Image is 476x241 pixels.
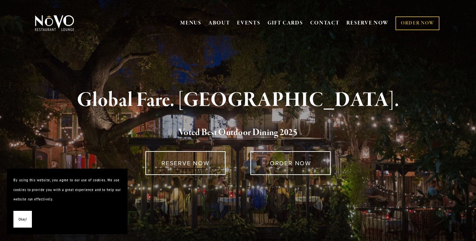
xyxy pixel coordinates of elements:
a: ABOUT [208,20,230,26]
strong: Global Fare. [GEOGRAPHIC_DATA]. [77,87,399,113]
span: Okay! [18,215,27,224]
a: ORDER NOW [395,16,439,30]
h2: 5 [46,126,430,140]
section: Cookie banner [7,169,128,234]
a: CONTACT [310,17,340,29]
a: EVENTS [237,20,260,26]
a: MENUS [180,20,201,26]
p: By using this website, you agree to our use of cookies. We use cookies to provide you with a grea... [13,175,121,204]
a: RESERVE NOW [346,17,389,29]
a: RESERVE NOW [145,151,226,175]
img: Novo Restaurant &amp; Lounge [34,15,76,32]
a: Voted Best Outdoor Dining 202 [179,127,293,139]
a: ORDER NOW [250,151,331,175]
a: GIFT CARDS [268,17,303,29]
button: Okay! [13,211,32,228]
